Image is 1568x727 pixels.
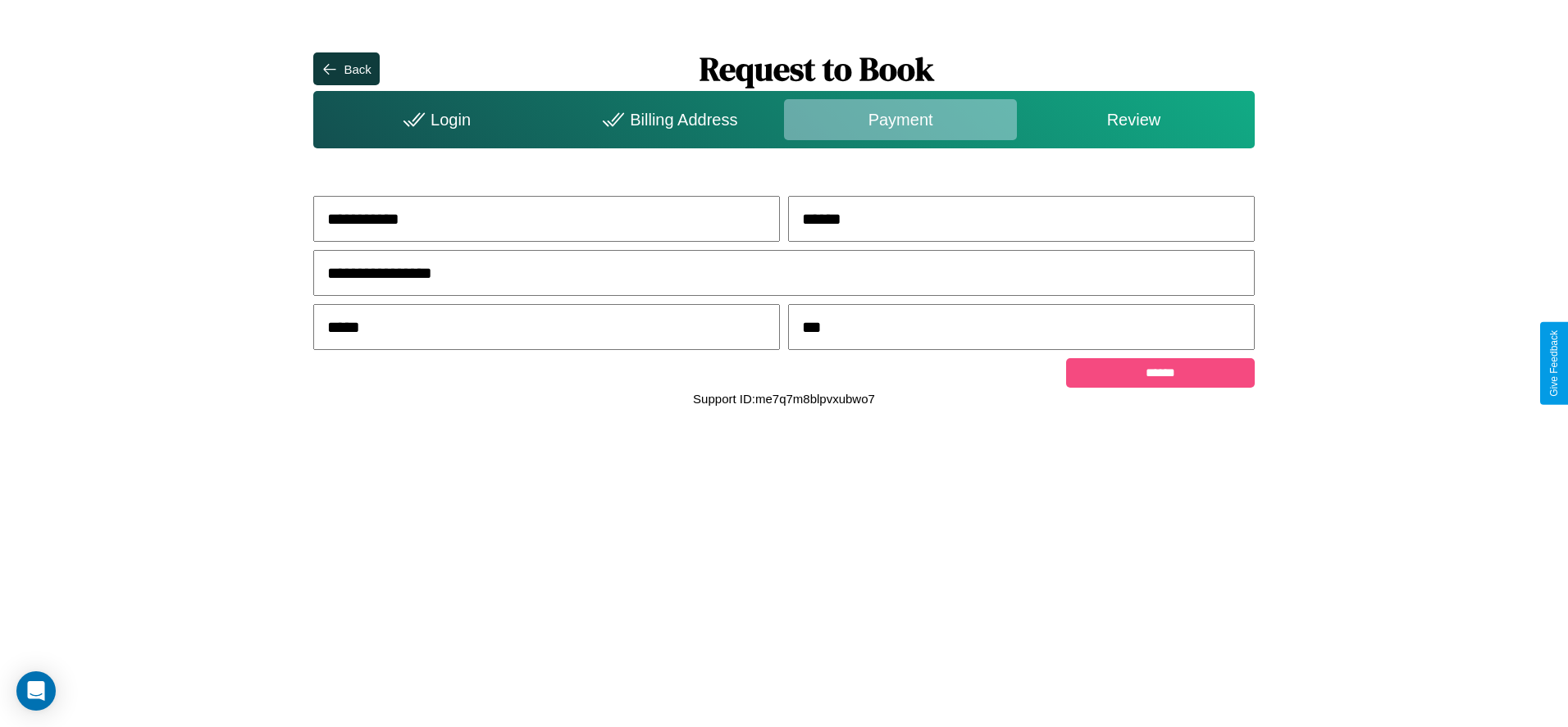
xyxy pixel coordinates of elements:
div: Login [317,99,550,140]
div: Back [344,62,371,76]
div: Review [1017,99,1250,140]
h1: Request to Book [380,47,1255,91]
div: Give Feedback [1548,330,1560,397]
button: Back [313,52,379,85]
div: Payment [784,99,1017,140]
p: Support ID: me7q7m8blpvxubwo7 [693,388,875,410]
div: Open Intercom Messenger [16,671,56,711]
div: Billing Address [551,99,784,140]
